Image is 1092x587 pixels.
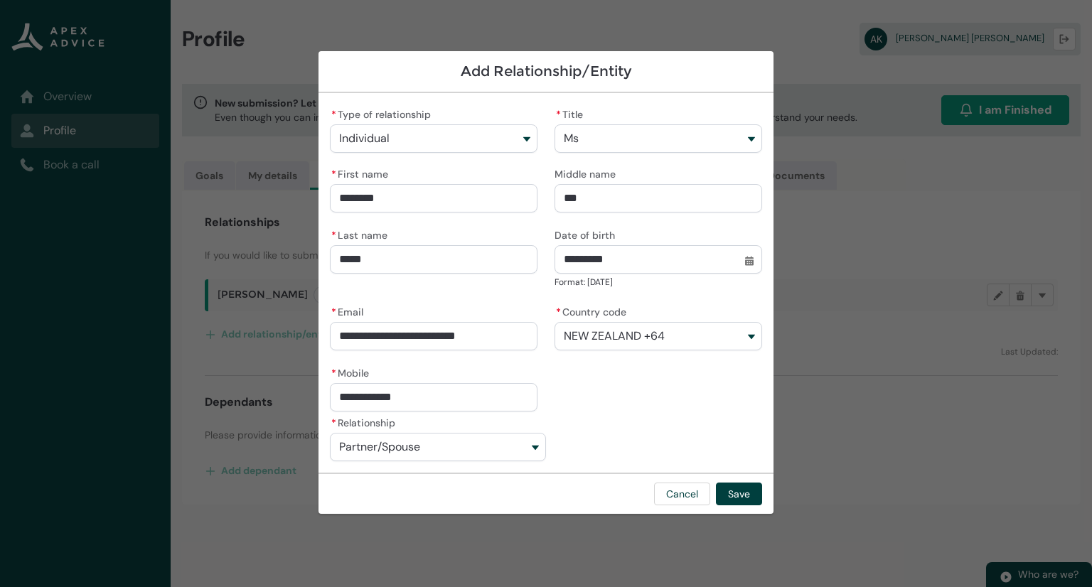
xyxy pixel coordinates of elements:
button: Relationship [330,433,546,461]
label: Title [555,104,589,122]
abbr: required [556,108,561,121]
abbr: required [331,416,336,429]
h1: Add Relationship/Entity [330,63,762,80]
button: Cancel [654,483,710,505]
button: Country code [555,322,762,350]
span: Ms [564,132,579,145]
abbr: required [331,367,336,379]
button: Title [555,124,762,153]
abbr: required [331,168,336,181]
label: Mobile [330,363,375,380]
abbr: required [331,306,336,318]
span: NEW ZEALAND +64 [564,330,665,343]
label: Email [330,302,369,319]
label: First name [330,164,394,181]
label: Middle name [555,164,621,181]
abbr: required [331,229,336,242]
label: Type of relationship [330,104,437,122]
div: Format: [DATE] [555,275,762,289]
label: Relationship [330,413,401,430]
label: Country code [555,302,632,319]
label: Last name [330,225,393,242]
span: Partner/Spouse [339,441,420,453]
abbr: required [331,108,336,121]
button: Save [716,483,762,505]
span: Individual [339,132,390,145]
abbr: required [556,306,561,318]
button: Type of relationship [330,124,537,153]
label: Date of birth [555,225,621,242]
